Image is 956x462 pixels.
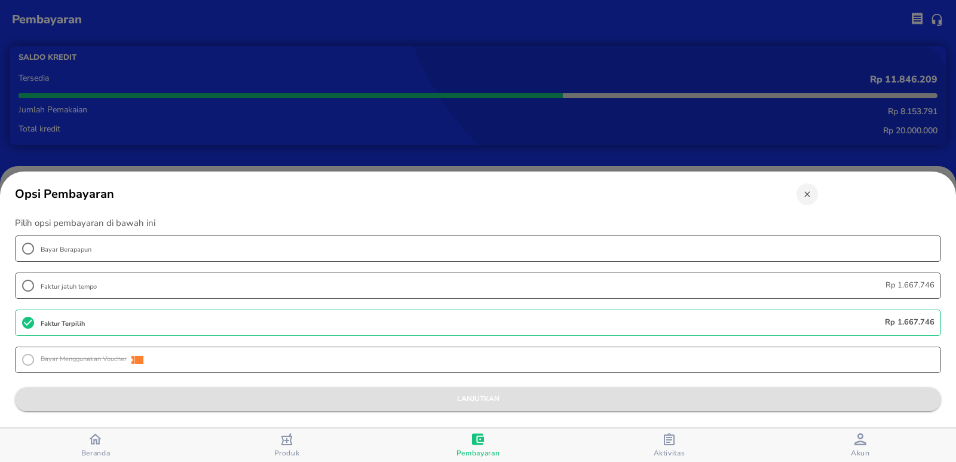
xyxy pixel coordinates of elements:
span: Beranda [81,448,111,458]
span: Bayar Menggunakan Voucher [41,354,127,365]
div: Rp 1.667.746 [413,317,934,329]
span: Bayar Berapapun [41,245,91,254]
span: lanjutkan [24,393,932,405]
h6: Opsi Pembayaran [15,183,782,204]
span: Akun [851,448,870,458]
button: lanjutkan [15,387,941,411]
span: Faktur jatuh tempo [41,282,97,291]
span: Pembayaran [456,448,500,458]
span: Aktivitas [654,448,685,458]
span: Faktur Terpilih [41,319,85,328]
p: Pilih opsi pembayaran di bawah ini [15,216,941,230]
span: Produk [274,448,300,458]
div: Rp 1.667.746 [413,280,934,292]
